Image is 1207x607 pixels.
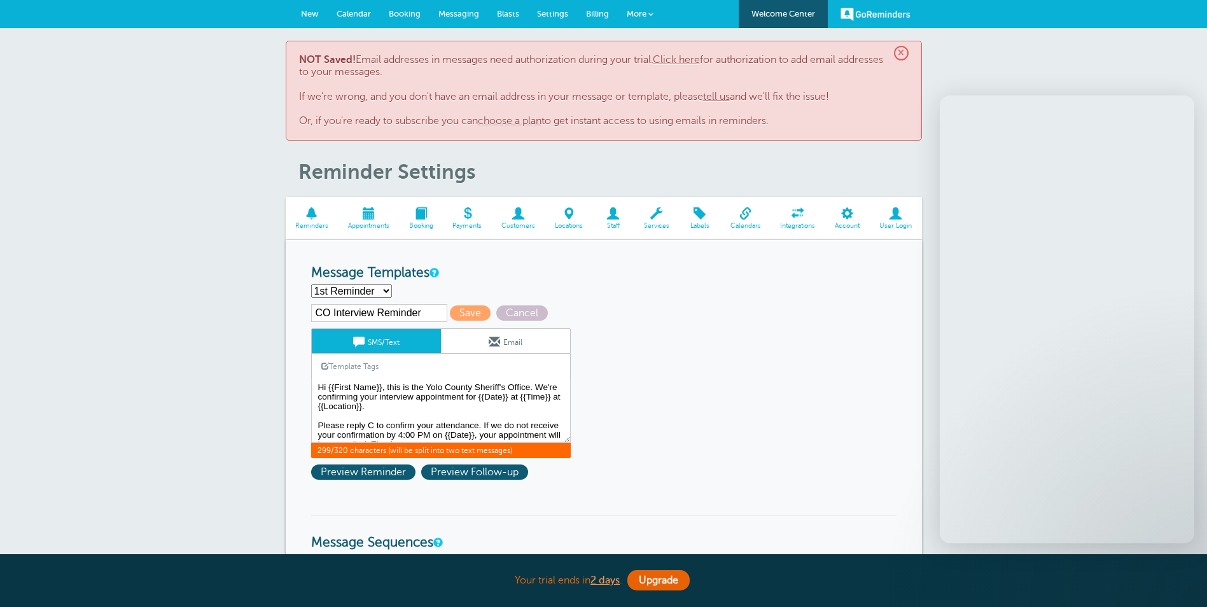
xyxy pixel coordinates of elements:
span: Billing [586,9,609,18]
a: Appointments [338,197,399,240]
span: Labels [685,222,714,230]
a: Account [825,197,870,240]
span: Services [640,222,673,230]
iframe: Intercom live chat [940,95,1194,543]
span: Booking [405,222,436,230]
span: Calendar [337,9,371,18]
a: Calendars [720,197,771,240]
a: Reminders [286,197,338,240]
h1: Reminder Settings [298,160,922,184]
span: Staff [599,222,627,230]
span: Save [450,305,491,321]
span: New [301,9,319,18]
span: Account [832,222,863,230]
span: User Login [876,222,916,230]
a: Upgrade [627,570,690,590]
span: Blasts [497,9,519,18]
a: tell us [703,91,730,102]
a: Save [450,307,496,319]
a: Booking [399,197,443,240]
span: Preview Reminder [311,464,415,480]
a: Locations [545,197,593,240]
a: Preview Follow-up [421,466,531,478]
span: Customers [498,222,539,230]
span: Locations [552,222,587,230]
a: User Login [870,197,922,240]
a: Preview Reminder [311,466,421,478]
span: Preview Follow-up [421,464,528,480]
a: Click here [653,54,700,66]
a: Customers [492,197,545,240]
span: Calendars [727,222,764,230]
span: Settings [537,9,568,18]
span: Appointments [344,222,393,230]
a: This is the wording for your reminder and follow-up messages. You can create multiple templates i... [429,269,437,277]
a: Staff [592,197,634,240]
span: Reminders [292,222,332,230]
a: SMS/Text [312,329,441,353]
a: Services [634,197,679,240]
span: 299/320 characters (will be split into two text messages) [311,443,571,458]
span: Integrations [777,222,819,230]
span: Cancel [496,305,548,321]
iframe: Resource center [1156,556,1194,594]
textarea: Hi {{First Name}}, this is the Yolo County Sheriff's Office. We're confirming your interview appo... [311,379,571,443]
span: Booking [389,9,421,18]
h3: Message Sequences [311,515,897,551]
a: Payments [443,197,492,240]
a: Template Tags [312,354,388,379]
a: Integrations [771,197,825,240]
a: Cancel [496,307,551,319]
span: More [627,9,646,18]
p: Email addresses in messages need authorization during your trial. for authorization to add email ... [299,54,909,127]
a: Labels [679,197,720,240]
span: Messaging [438,9,479,18]
input: Template Name [311,304,447,322]
span: Payments [449,222,485,230]
a: Message Sequences allow you to setup multiple reminder schedules that can use different Message T... [433,538,441,547]
a: choose a plan [478,115,541,127]
b: NOT Saved! [299,54,356,66]
a: 2 days [590,575,620,586]
h3: Message Templates [311,265,897,281]
span: × [894,46,909,60]
div: Your trial ends in . [286,567,922,594]
a: Email [441,329,570,353]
